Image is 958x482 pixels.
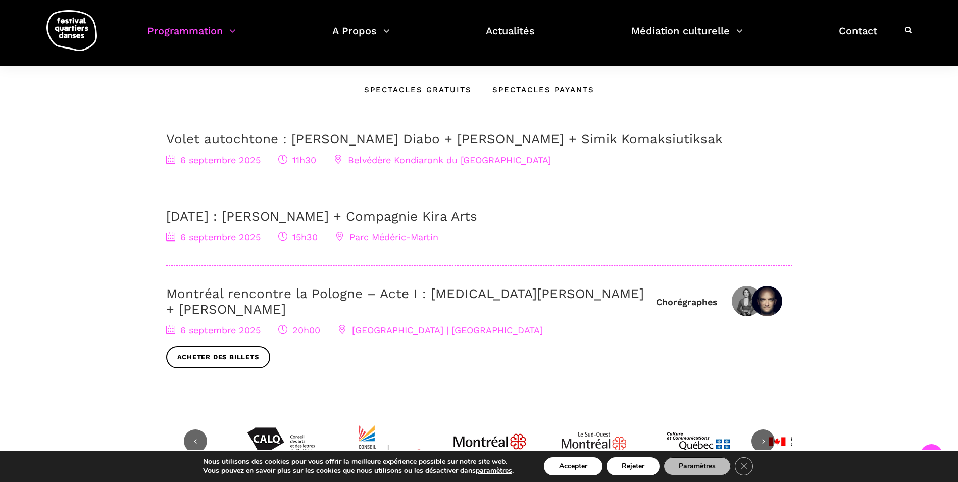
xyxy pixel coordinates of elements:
[631,22,743,52] a: Médiation culturelle
[347,404,423,479] img: CMYK_Logo_CAMMontreal
[334,155,551,165] span: Belvédère Kondiaronk du [GEOGRAPHIC_DATA]
[472,84,594,96] div: Spectacles Payants
[661,404,736,479] img: mccq-3-3
[656,296,718,308] div: Chorégraphes
[335,232,438,243] span: Parc Médéric-Martin
[664,457,731,475] button: Paramètres
[338,325,543,335] span: [GEOGRAPHIC_DATA] | [GEOGRAPHIC_DATA]
[364,84,472,96] div: Spectacles gratuits
[278,155,316,165] span: 11h30
[556,404,632,479] img: Logo_Mtl_Le_Sud-Ouest.svg_
[243,404,319,479] img: Calq_noir
[839,22,877,52] a: Contact
[486,22,535,52] a: Actualités
[476,466,512,475] button: paramètres
[607,457,660,475] button: Rejeter
[166,286,644,317] a: Montréal rencontre la Pologne – Acte I : [MEDICAL_DATA][PERSON_NAME] + [PERSON_NAME]
[166,232,261,243] span: 6 septembre 2025
[452,404,528,479] img: JPGnr_b
[203,457,514,466] p: Nous utilisons des cookies pour vous offrir la meilleure expérience possible sur notre site web.
[752,286,782,316] img: Janusz Orlik
[732,286,762,316] img: Kyra Jean Green
[332,22,390,52] a: A Propos
[166,131,723,147] a: Volet autochtone : [PERSON_NAME] Diabo + [PERSON_NAME] + Simik Komaksiutiksak
[147,22,236,52] a: Programmation
[166,325,261,335] span: 6 septembre 2025
[544,457,602,475] button: Accepter
[166,346,270,369] a: Acheter des billets
[166,155,261,165] span: 6 septembre 2025
[278,325,320,335] span: 20h00
[765,404,841,479] img: patrimoinecanadien-01_0-4
[278,232,318,243] span: 15h30
[166,209,477,224] a: [DATE] : [PERSON_NAME] + Compagnie Kira Arts
[735,457,753,475] button: Close GDPR Cookie Banner
[203,466,514,475] p: Vous pouvez en savoir plus sur les cookies que nous utilisons ou les désactiver dans .
[46,10,97,51] img: logo-fqd-med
